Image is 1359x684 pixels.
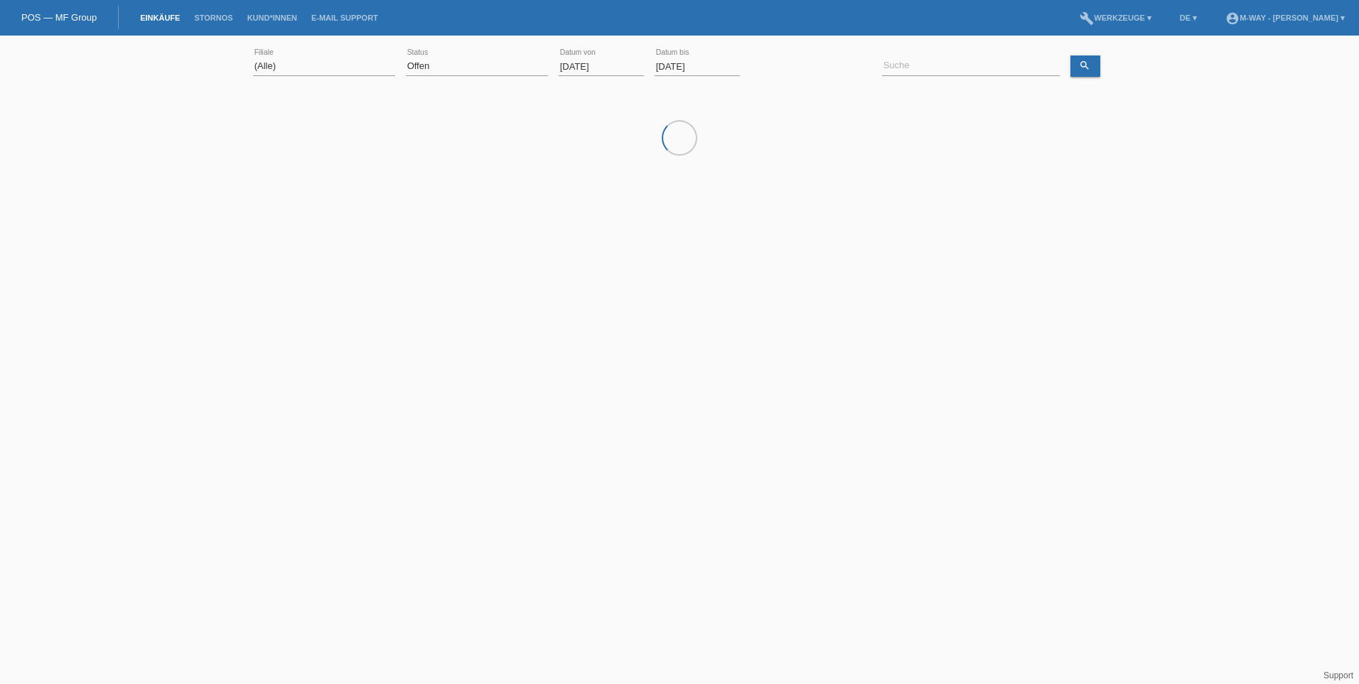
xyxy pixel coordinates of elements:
[304,14,385,22] a: E-Mail Support
[1225,11,1240,26] i: account_circle
[1218,14,1352,22] a: account_circlem-way - [PERSON_NAME] ▾
[1080,11,1094,26] i: build
[1073,14,1159,22] a: buildWerkzeuge ▾
[1070,55,1100,77] a: search
[1173,14,1204,22] a: DE ▾
[1323,670,1353,680] a: Support
[133,14,187,22] a: Einkäufe
[240,14,304,22] a: Kund*innen
[21,12,97,23] a: POS — MF Group
[187,14,240,22] a: Stornos
[1079,60,1090,71] i: search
